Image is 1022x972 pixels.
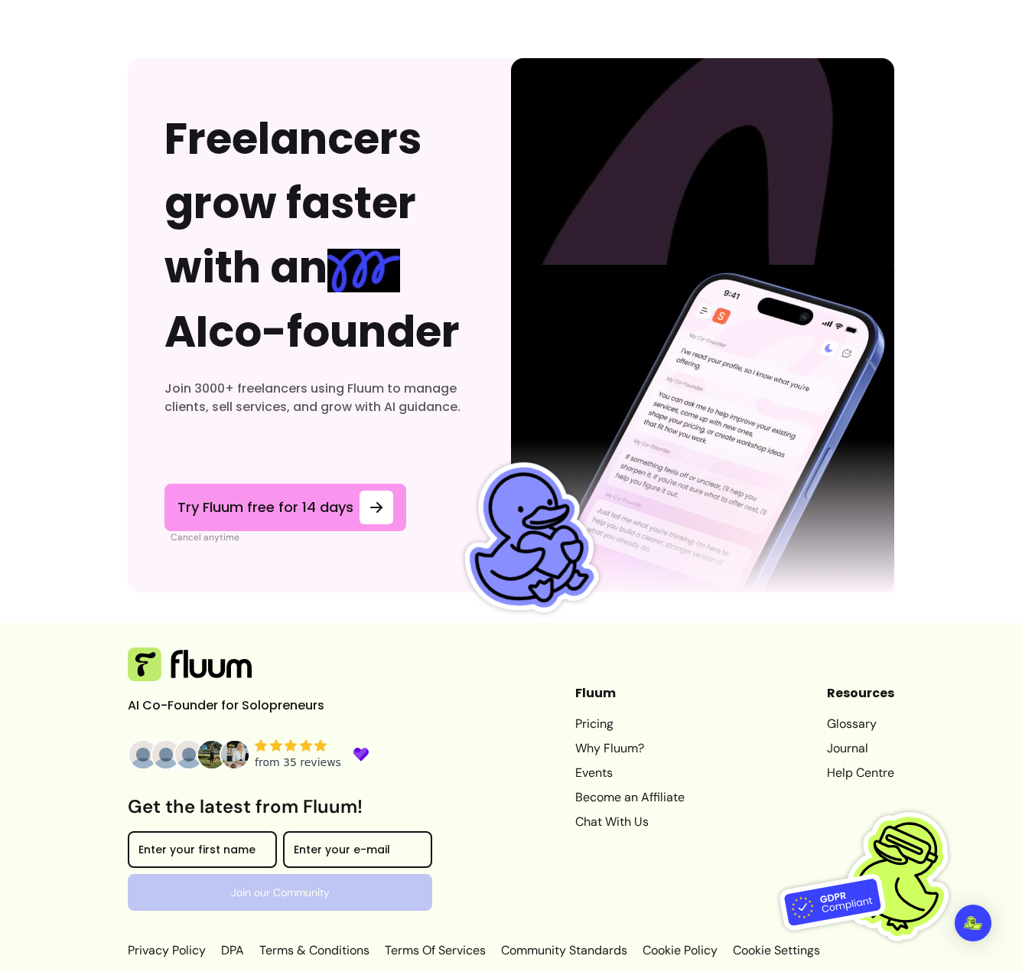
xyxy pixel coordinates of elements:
[575,813,685,831] a: Chat With Us
[128,647,252,681] img: Fluum Logo
[575,764,685,782] a: Events
[327,249,400,292] img: spring Blue
[780,780,971,971] img: Fluum is GDPR compliant
[436,448,617,629] img: Fluum Duck sticker
[208,302,460,362] span: co-founder
[138,845,266,860] input: Enter your first name
[218,941,247,960] a: DPA
[827,764,894,782] a: Help Centre
[575,739,685,758] a: Why Fluum?
[955,905,991,941] div: Open Intercom Messenger
[827,684,894,703] header: Resources
[511,58,894,592] img: Phone
[128,696,357,715] p: AI Co-Founder for Solopreneurs
[730,941,820,960] p: Cookie Settings
[128,794,432,819] h3: Get the latest from Fluum!
[164,380,474,416] h3: Join 3000+ freelancers using Fluum to manage clients, sell services, and grow with AI guidance.
[575,715,685,733] a: Pricing
[575,788,685,807] a: Become an Affiliate
[164,107,474,364] h2: Freelancers grow faster with an AI
[177,497,353,518] span: Try Fluum free for 14 days
[827,715,894,733] a: Glossary
[498,941,630,960] a: Community Standards
[294,845,421,860] input: Enter your e-mail
[640,941,721,960] a: Cookie Policy
[256,941,373,960] a: Terms & Conditions
[128,941,209,960] a: Privacy Policy
[575,684,685,703] header: Fluum
[171,531,406,543] p: Cancel anytime
[164,484,406,531] a: Try Fluum free for 14 days
[382,941,489,960] a: Terms Of Services
[827,739,894,758] a: Journal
